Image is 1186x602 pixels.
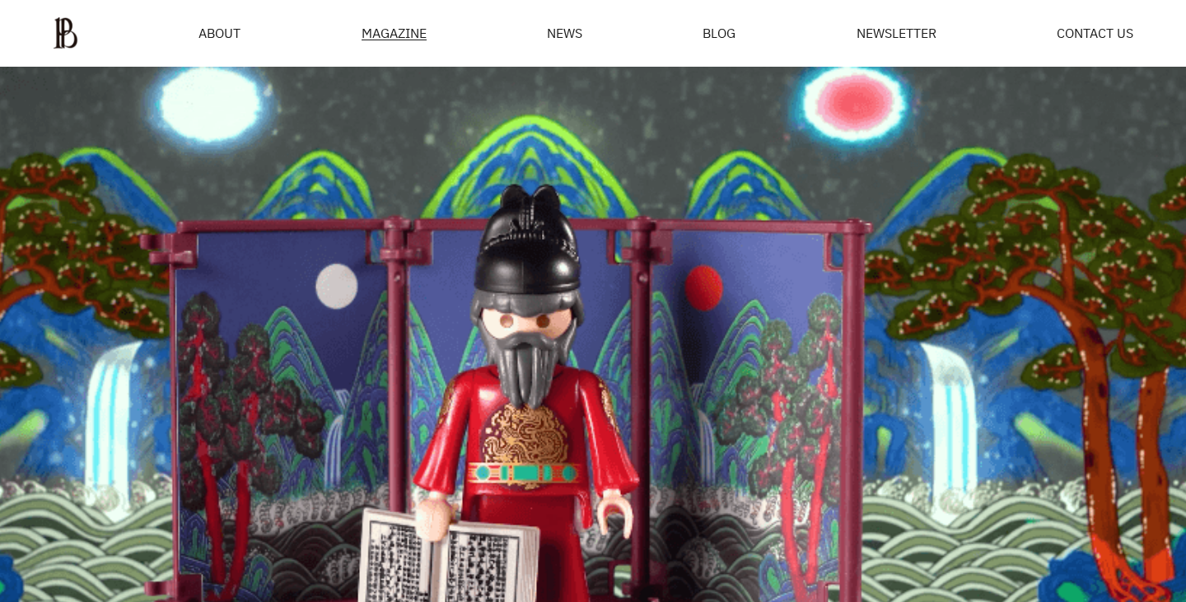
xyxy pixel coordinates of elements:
a: CONTACT US [1057,26,1133,40]
a: NEWSLETTER [857,26,936,40]
a: NEWS [547,26,582,40]
a: ABOUT [198,26,240,40]
div: MAGAZINE [362,26,427,40]
a: BLOG [703,26,735,40]
img: ba379d5522eb3.png [53,16,78,49]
